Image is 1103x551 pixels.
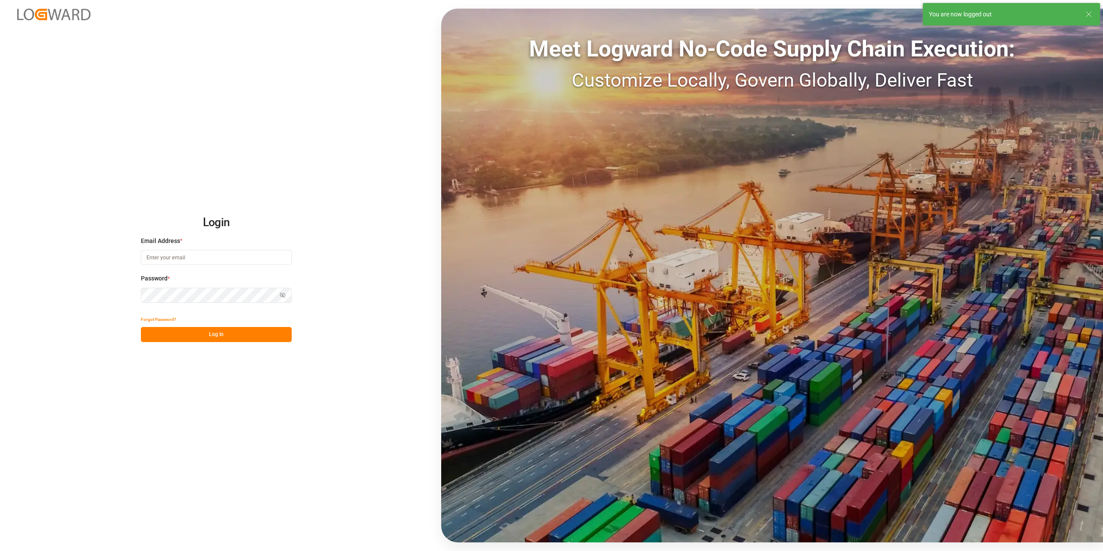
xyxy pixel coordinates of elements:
[929,10,1077,19] div: You are now logged out
[17,9,90,20] img: Logward_new_orange.png
[141,250,292,265] input: Enter your email
[141,312,176,327] button: Forgot Password?
[141,237,180,246] span: Email Address
[141,327,292,342] button: Log In
[441,66,1103,94] div: Customize Locally, Govern Globally, Deliver Fast
[141,209,292,237] h2: Login
[141,274,168,283] span: Password
[441,32,1103,66] div: Meet Logward No-Code Supply Chain Execution:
